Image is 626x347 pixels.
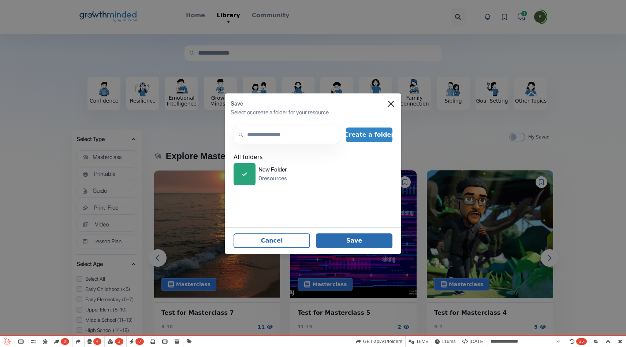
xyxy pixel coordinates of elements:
div: Select or create a folder for your resource [231,108,395,117]
span: 26 [576,338,587,345]
div: All folders [234,153,392,162]
span: 2 [115,338,123,345]
div: 0 resources [258,174,287,183]
button: Close [388,101,394,107]
span: 0 [61,338,69,345]
div: New Folder [258,165,287,174]
span: 0 [135,338,144,345]
div: Save [231,99,395,108]
button: Save [316,233,392,248]
button: Create a folder [346,128,392,142]
span: 4 [93,338,102,345]
button: Cancel [234,233,310,248]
